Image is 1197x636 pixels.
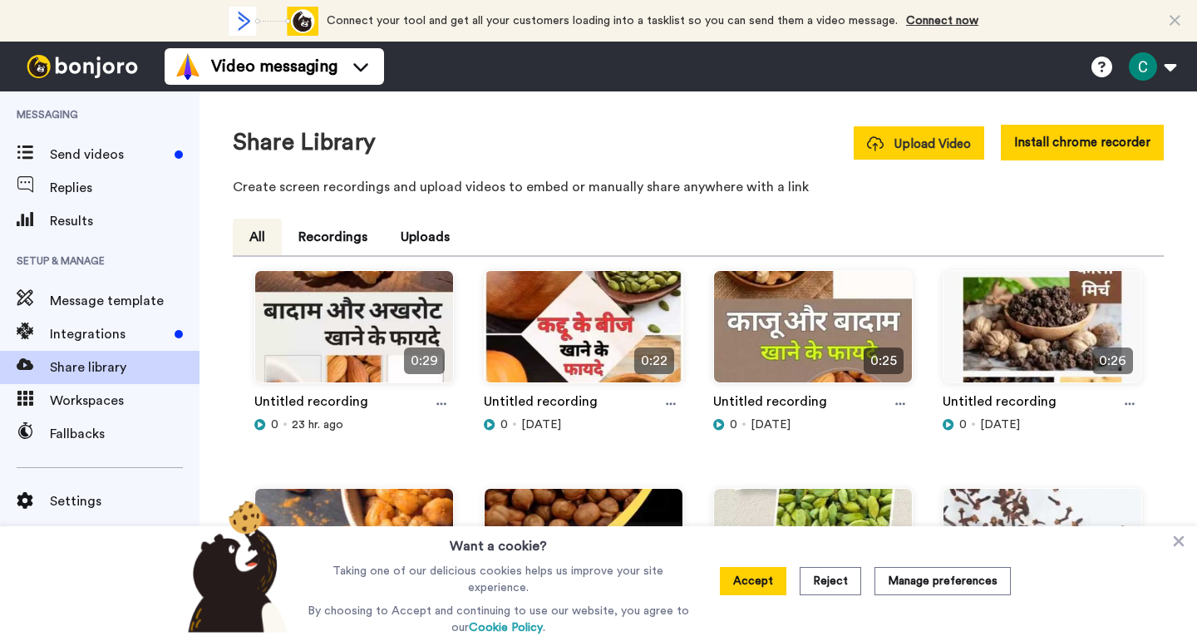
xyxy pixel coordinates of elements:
[233,130,376,155] h1: Share Library
[303,603,693,636] p: By choosing to Accept and continuing to use our website, you agree to our .
[233,177,1164,197] p: Create screen recordings and upload videos to embed or manually share anywhere with a link
[713,417,913,433] div: [DATE]
[867,136,971,153] span: Upload Video
[50,424,199,444] span: Fallbacks
[211,55,337,78] span: Video messaging
[500,417,508,433] span: 0
[50,178,199,198] span: Replies
[713,392,827,417] a: Untitled recording
[634,348,674,374] span: 0:22
[943,417,1142,433] div: [DATE]
[943,271,1141,397] img: 7ad22104-031f-4f44-b48a-5386f7c4d3d9_thumbnail_source_1755840322.jpg
[730,417,737,433] span: 0
[50,324,168,344] span: Integrations
[854,126,984,160] button: Upload Video
[50,211,199,231] span: Results
[20,55,145,78] img: bj-logo-header-white.svg
[484,417,683,433] div: [DATE]
[384,219,466,255] button: Uploads
[1001,125,1164,160] button: Install chrome recorder
[485,489,682,614] img: e5e85452-bc3b-474c-9da5-9c2486795f8f_thumbnail_source_1755666636.jpg
[484,392,598,417] a: Untitled recording
[254,417,454,433] div: 23 hr. ago
[255,489,453,614] img: d58fbf50-c66d-4adf-b546-630fed19a415_thumbnail_source_1755754585.jpg
[255,271,453,397] img: 9525189b-a99d-4cec-8b7f-d9f1e765853e_thumbnail_source_1756099514.jpg
[800,567,861,595] button: Reject
[50,291,199,311] span: Message template
[864,348,904,374] span: 0:25
[50,145,168,165] span: Send videos
[50,357,199,377] span: Share library
[327,15,898,27] span: Connect your tool and get all your customers loading into a tasklist so you can send them a video...
[404,348,445,374] span: 0:29
[469,622,543,634] a: Cookie Policy
[1092,348,1133,374] span: 0:26
[714,489,912,614] img: b13bfdb5-34fa-4cc0-a51e-9cc4125ae47b_thumbnail_source_1755580127.jpg
[254,392,368,417] a: Untitled recording
[50,391,199,411] span: Workspaces
[874,567,1011,595] button: Manage preferences
[959,417,967,433] span: 0
[303,563,693,596] p: Taking one of our delicious cookies helps us improve your site experience.
[175,53,201,80] img: vm-color.svg
[485,271,682,397] img: 38fbf4e7-0e50-4098-a416-52c21ac3aca0_thumbnail_source_1756012442.jpg
[943,489,1141,614] img: b785d6fe-5291-4cdf-8dca-00c1bdb32a46_thumbnail_source_1755498311.jpg
[50,491,199,511] span: Settings
[233,219,282,255] button: All
[943,392,1057,417] a: Untitled recording
[227,7,318,36] div: animation
[720,567,786,595] button: Accept
[450,526,547,556] h3: Want a cookie?
[271,417,278,433] span: 0
[714,271,912,397] img: 99475acd-fd42-4c05-be52-642258aa9276_thumbnail_source_1755926552.jpg
[173,500,296,633] img: bear-with-cookie.png
[282,219,384,255] button: Recordings
[906,15,978,27] a: Connect now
